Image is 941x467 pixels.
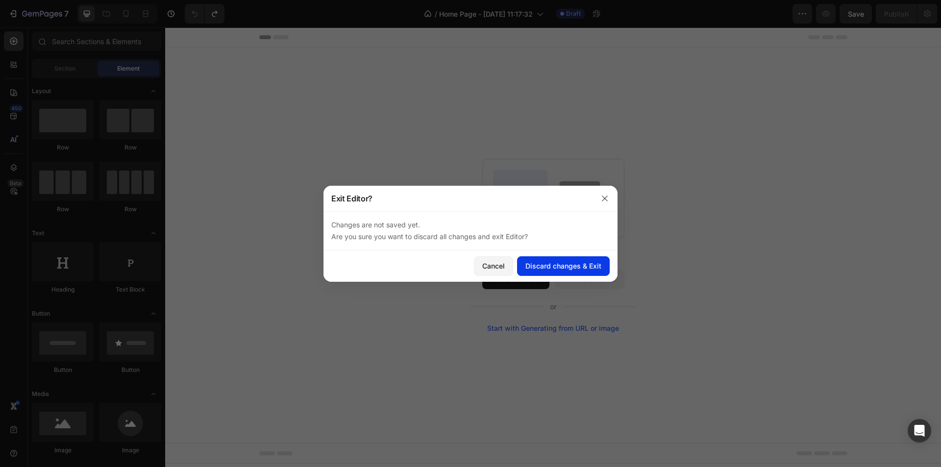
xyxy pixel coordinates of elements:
[482,261,505,271] div: Cancel
[329,222,447,234] div: Start with Sections from sidebar
[331,193,372,204] p: Exit Editor?
[517,256,610,276] button: Discard changes & Exit
[317,242,384,262] button: Add sections
[474,256,513,276] button: Cancel
[331,219,610,243] p: Changes are not saved yet. Are you sure you want to discard all changes and exit Editor?
[908,419,931,442] div: Open Intercom Messenger
[525,261,601,271] div: Discard changes & Exit
[322,297,454,305] div: Start with Generating from URL or image
[390,242,459,262] button: Add elements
